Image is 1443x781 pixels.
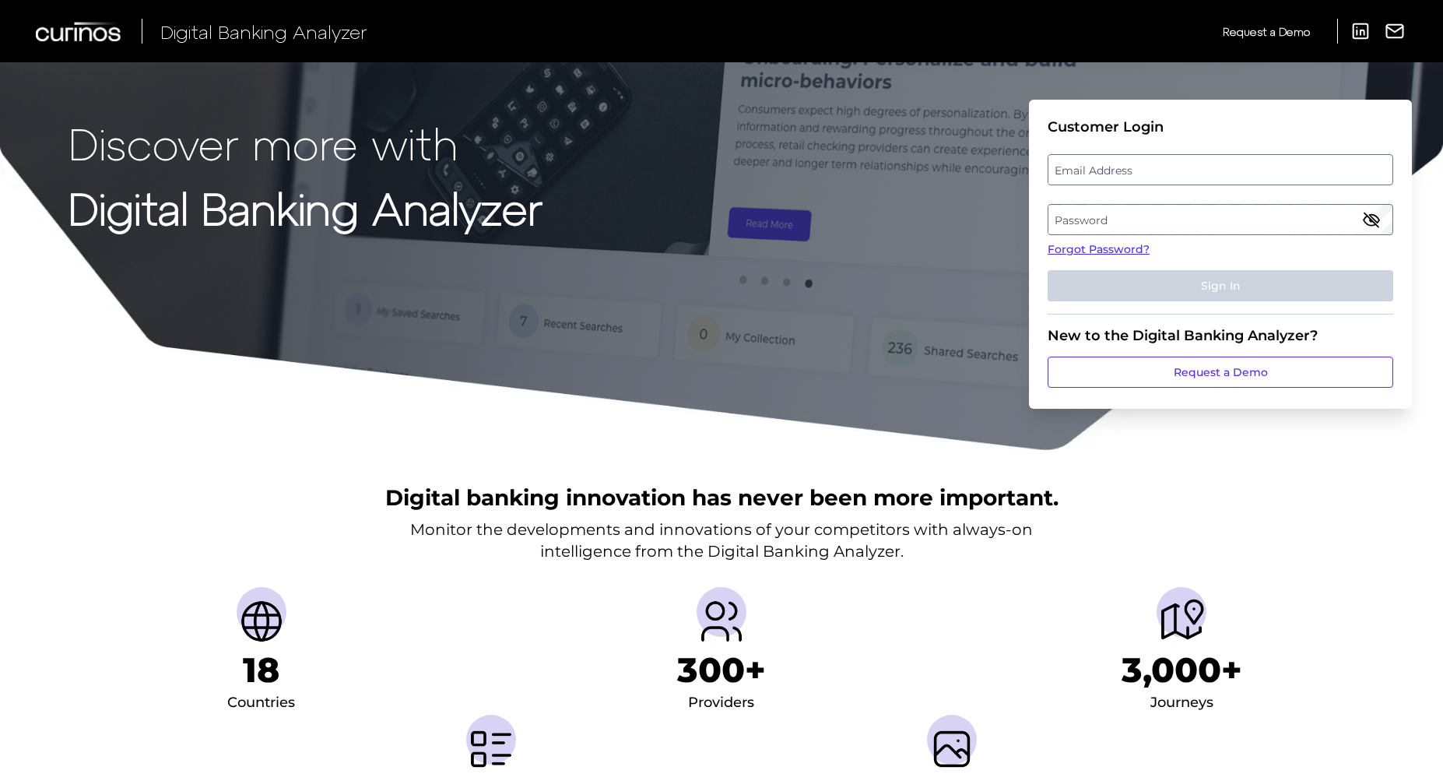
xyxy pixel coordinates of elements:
[1048,118,1393,135] div: Customer Login
[410,519,1033,562] p: Monitor the developments and innovations of your competitors with always-on intelligence from the...
[1048,241,1393,258] a: Forgot Password?
[1048,156,1392,184] label: Email Address
[1048,357,1393,388] a: Request a Demo
[160,20,367,43] span: Digital Banking Analyzer
[68,181,542,234] strong: Digital Banking Analyzer
[1122,649,1242,691] h1: 3,000+
[227,691,295,716] div: Countries
[385,483,1059,512] h2: Digital banking innovation has never been more important.
[243,649,279,691] h1: 18
[36,22,123,41] img: Curinos
[237,596,286,646] img: Countries
[466,724,516,774] img: Metrics
[927,724,977,774] img: Screenshots
[1223,25,1310,38] span: Request a Demo
[68,118,542,167] p: Discover more with
[677,649,766,691] h1: 300+
[688,691,754,716] div: Providers
[1157,596,1206,646] img: Journeys
[697,596,746,646] img: Providers
[1048,327,1393,344] div: New to the Digital Banking Analyzer?
[1048,206,1392,234] label: Password
[1048,270,1393,301] button: Sign In
[1223,19,1310,44] a: Request a Demo
[1150,691,1213,716] div: Journeys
